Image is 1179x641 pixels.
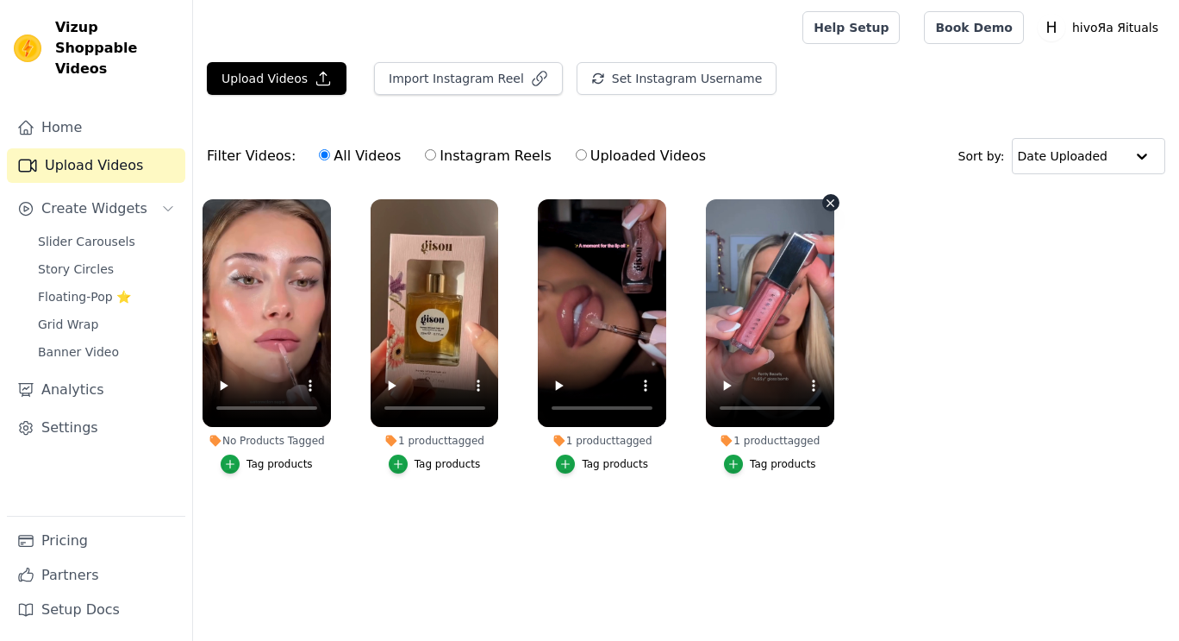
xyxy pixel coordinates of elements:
[7,373,185,407] a: Analytics
[424,145,552,167] label: Instagram Reels
[576,149,587,160] input: Uploaded Videos
[7,411,185,445] a: Settings
[750,457,816,471] div: Tag products
[7,524,185,558] a: Pricing
[582,457,648,471] div: Tag products
[706,434,834,448] div: 1 product tagged
[577,62,777,95] button: Set Instagram Username
[924,11,1023,44] a: Book Demo
[221,455,313,474] button: Tag products
[556,455,648,474] button: Tag products
[55,17,178,79] span: Vizup Shoppable Videos
[538,434,666,448] div: 1 product tagged
[802,11,900,44] a: Help Setup
[7,558,185,593] a: Partners
[389,455,481,474] button: Tag products
[14,35,41,62] img: Vizup
[318,145,402,167] label: All Videos
[7,110,185,145] a: Home
[38,288,131,305] span: Floating-Pop ⭐
[207,136,715,176] div: Filter Videos:
[7,593,185,627] a: Setup Docs
[374,62,563,95] button: Import Instagram Reel
[7,192,185,226] button: Create Widgets
[41,198,147,219] span: Create Widgets
[958,138,1166,174] div: Sort by:
[207,62,346,95] button: Upload Videos
[425,149,436,160] input: Instagram Reels
[1065,12,1165,43] p: hivoЯa Яituals
[38,316,98,333] span: Grid Wrap
[822,194,839,211] button: Video Delete
[1045,19,1057,36] text: H
[28,229,185,254] a: Slider Carousels
[28,285,185,309] a: Floating-Pop ⭐
[724,455,816,474] button: Tag products
[203,434,331,448] div: No Products Tagged
[246,457,313,471] div: Tag products
[1038,12,1165,43] button: H hivoЯa Яituals
[38,343,119,361] span: Banner Video
[7,148,185,183] a: Upload Videos
[371,434,499,448] div: 1 product tagged
[28,257,185,281] a: Story Circles
[28,312,185,336] a: Grid Wrap
[28,340,185,364] a: Banner Video
[38,261,114,278] span: Story Circles
[415,457,481,471] div: Tag products
[575,145,707,167] label: Uploaded Videos
[319,149,330,160] input: All Videos
[38,233,135,250] span: Slider Carousels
